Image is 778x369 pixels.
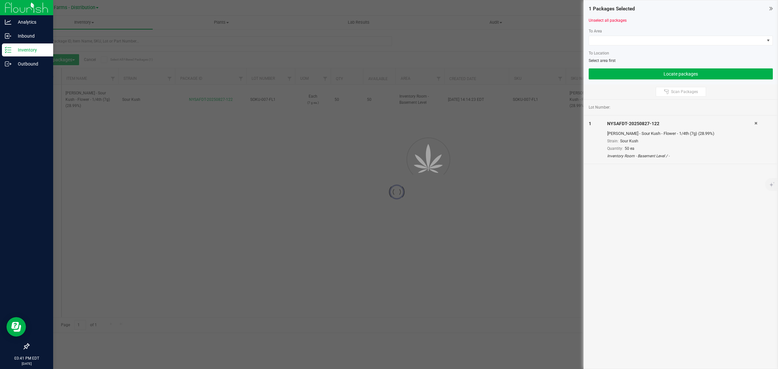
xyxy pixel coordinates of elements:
[607,146,623,151] span: Quantity:
[5,33,11,39] inline-svg: Inbound
[671,89,698,94] span: Scan Packages
[656,87,706,97] button: Scan Packages
[589,121,591,126] span: 1
[589,68,773,79] button: Locate packages
[11,32,50,40] p: Inbound
[589,104,610,110] span: Lot Number:
[589,29,602,33] span: To Area
[3,355,50,361] p: 03:41 PM EDT
[3,361,50,366] p: [DATE]
[11,46,50,54] p: Inventory
[589,58,616,63] span: Select area first
[5,47,11,53] inline-svg: Inventory
[620,139,638,143] span: Sour Kush
[607,153,754,159] div: Inventory Room - Basement Level / -
[607,130,754,137] div: [PERSON_NAME] - Sour Kush - Flower - 1/4th (7g) (28.99%)
[607,139,619,143] span: Strain:
[607,120,754,127] div: NYSAFDT-20250827-122
[625,146,634,151] span: 50 ea
[589,18,627,23] a: Unselect all packages
[589,51,609,55] span: To Location
[11,18,50,26] p: Analytics
[5,61,11,67] inline-svg: Outbound
[6,317,26,337] iframe: Resource center
[11,60,50,68] p: Outbound
[5,19,11,25] inline-svg: Analytics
